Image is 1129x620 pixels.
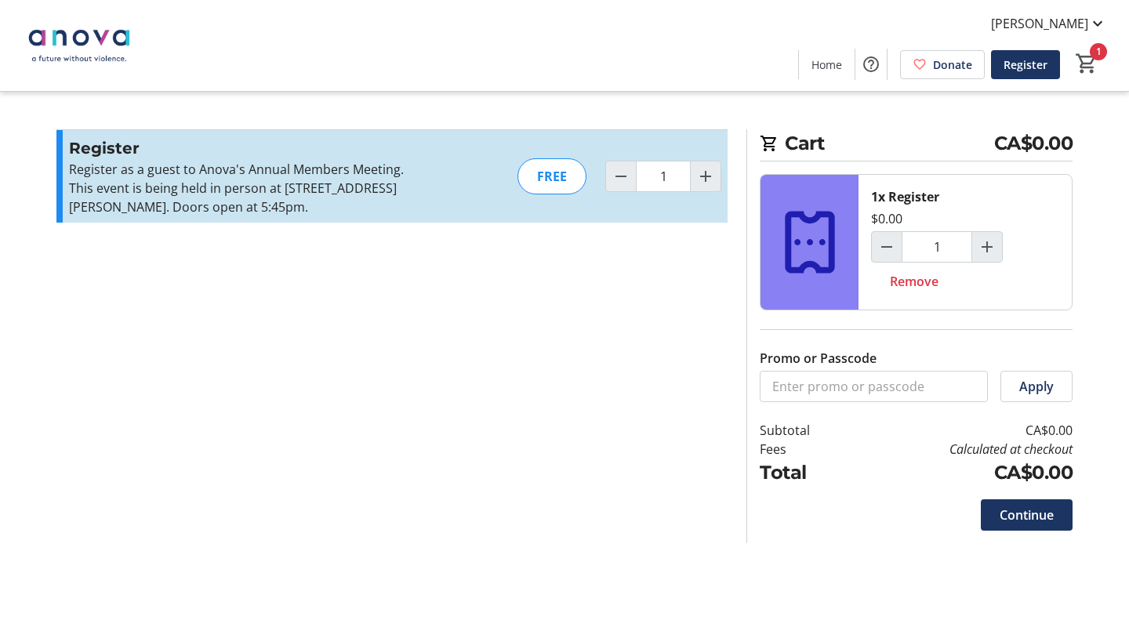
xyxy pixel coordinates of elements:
button: Help [855,49,887,80]
span: Remove [890,272,938,291]
button: Remove [871,266,957,297]
a: Register [991,50,1060,79]
button: Decrement by one [872,232,902,262]
div: $0.00 [871,209,902,228]
td: Total [760,459,851,487]
p: Register as a guest to Anova's Annual Members Meeting. This event is being held in person at [STR... [69,160,412,216]
input: Enter promo or passcode [760,371,988,402]
div: FREE [517,158,586,194]
td: Subtotal [760,421,851,440]
input: Register Quantity [902,231,972,263]
span: Register [1004,56,1047,73]
td: CA$0.00 [851,421,1073,440]
button: Apply [1000,371,1073,402]
button: Increment by one [972,232,1002,262]
button: Continue [981,499,1073,531]
span: Home [811,56,842,73]
span: Donate [933,56,972,73]
button: Decrement by one [606,161,636,191]
input: Register Quantity [636,161,691,192]
div: 1x Register [871,187,939,206]
button: [PERSON_NAME] [978,11,1120,36]
span: [PERSON_NAME] [991,14,1088,33]
span: Continue [1000,506,1054,524]
h3: Register [69,136,412,160]
a: Donate [900,50,985,79]
td: Calculated at checkout [851,440,1073,459]
button: Cart [1073,49,1101,78]
img: Anova: A Future Without Violence's Logo [9,6,149,85]
span: Apply [1019,377,1054,396]
button: Increment by one [691,161,721,191]
span: CA$0.00 [994,129,1073,158]
td: Fees [760,440,851,459]
label: Promo or Passcode [760,349,877,368]
a: Home [799,50,855,79]
h2: Cart [760,129,1073,161]
td: CA$0.00 [851,459,1073,487]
